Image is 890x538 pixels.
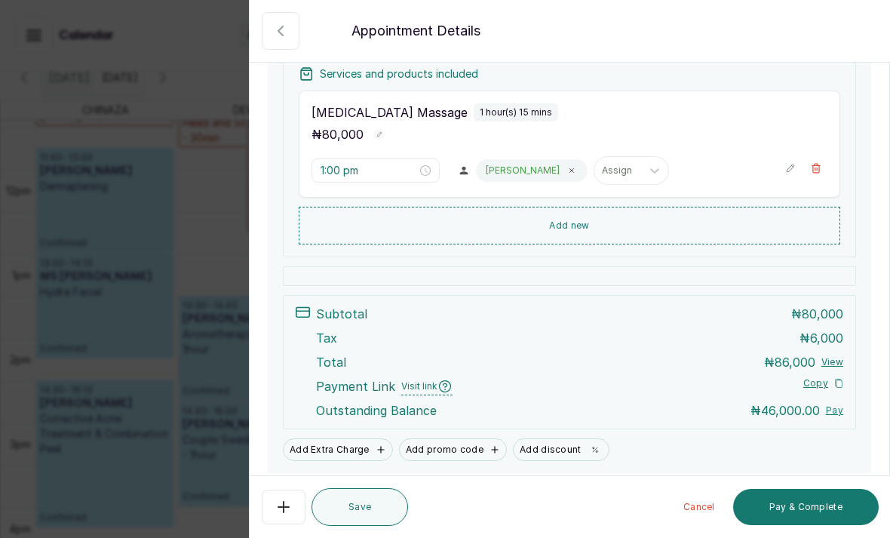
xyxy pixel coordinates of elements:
button: View [821,356,843,368]
p: ₦ [791,305,843,323]
p: ₦ [764,353,815,371]
p: Services and products included [320,66,478,81]
span: Payment Link [316,377,395,395]
button: Save [311,488,408,526]
p: [PERSON_NAME] [486,164,560,177]
button: Cancel [671,489,727,525]
p: ₦ [311,125,364,143]
p: ₦ [799,329,843,347]
p: 1 hour(s) 15 mins [480,106,552,118]
span: 86,000 [775,355,815,370]
p: Subtotal [316,305,367,323]
button: Add Extra Charge [283,438,393,461]
span: 80,000 [322,127,364,142]
button: Add discount [513,438,609,461]
p: Total [316,353,346,371]
button: Add promo code [399,438,507,461]
p: Appointment Details [351,20,480,42]
p: [MEDICAL_DATA] Massage [311,103,468,121]
p: ₦46,000.00 [750,401,820,420]
button: Pay [826,404,843,417]
button: Pay & Complete [733,489,879,525]
button: Add new [299,207,840,244]
span: 6,000 [810,330,843,346]
p: Tax [316,329,337,347]
p: Outstanding Balance [316,401,437,420]
input: Select time [321,162,417,179]
span: 80,000 [802,306,843,321]
span: Visit link [401,377,453,395]
button: Copy [803,377,843,389]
